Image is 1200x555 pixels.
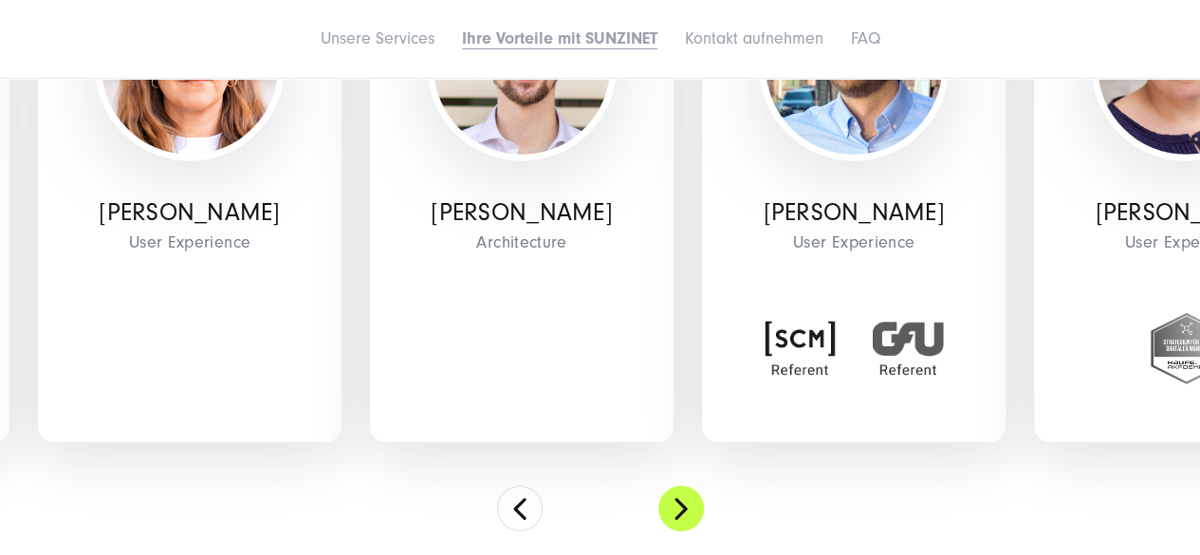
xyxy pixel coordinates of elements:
[384,228,659,257] span: Architecture
[851,28,880,48] a: FAQ
[863,313,952,384] img: GFU Referent
[384,200,659,226] p: [PERSON_NAME]
[716,200,991,226] p: [PERSON_NAME]
[685,28,823,48] a: Kontakt aufnehmen
[755,313,844,384] img: SCM Referent Badge - Digitalagentur SUNZINET
[52,228,327,257] span: User Experience
[716,228,991,257] span: User Experience
[462,28,657,48] a: Ihre Vorteile mit SUNZINET
[52,200,327,226] p: [PERSON_NAME]
[321,28,434,48] a: Unsere Services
